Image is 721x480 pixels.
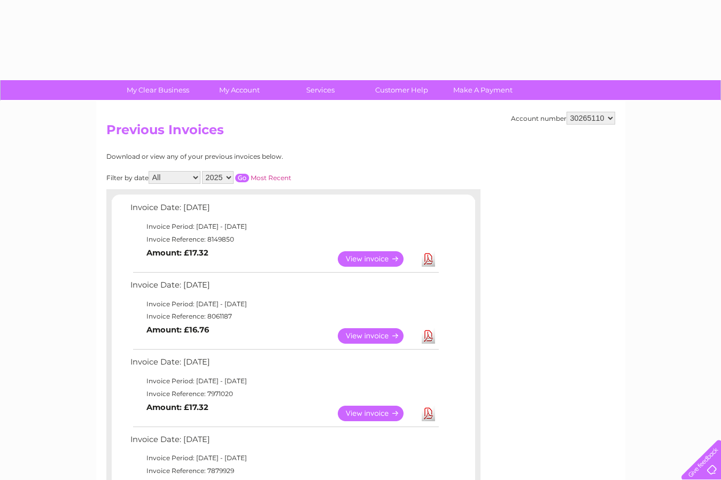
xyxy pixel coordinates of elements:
td: Invoice Date: [DATE] [128,432,440,452]
td: Invoice Reference: 7971020 [128,388,440,400]
b: Amount: £17.32 [146,402,208,412]
td: Invoice Date: [DATE] [128,278,440,298]
a: Customer Help [358,80,446,100]
td: Invoice Reference: 8149850 [128,233,440,246]
a: View [338,406,416,421]
a: Most Recent [251,174,291,182]
a: My Clear Business [114,80,202,100]
a: Services [276,80,365,100]
div: Account number [511,112,615,125]
a: My Account [195,80,283,100]
td: Invoice Period: [DATE] - [DATE] [128,375,440,388]
div: Download or view any of your previous invoices below. [106,153,387,160]
td: Invoice Period: [DATE] - [DATE] [128,220,440,233]
a: Download [422,328,435,344]
b: Amount: £17.32 [146,248,208,258]
td: Invoice Period: [DATE] - [DATE] [128,452,440,464]
td: Invoice Period: [DATE] - [DATE] [128,298,440,311]
td: Invoice Date: [DATE] [128,355,440,375]
div: Filter by date [106,171,387,184]
a: Make A Payment [439,80,527,100]
a: View [338,251,416,267]
td: Invoice Reference: 8061187 [128,310,440,323]
td: Invoice Date: [DATE] [128,200,440,220]
a: Download [422,406,435,421]
b: Amount: £16.76 [146,325,209,335]
td: Invoice Reference: 7879929 [128,464,440,477]
a: Download [422,251,435,267]
h2: Previous Invoices [106,122,615,143]
a: View [338,328,416,344]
